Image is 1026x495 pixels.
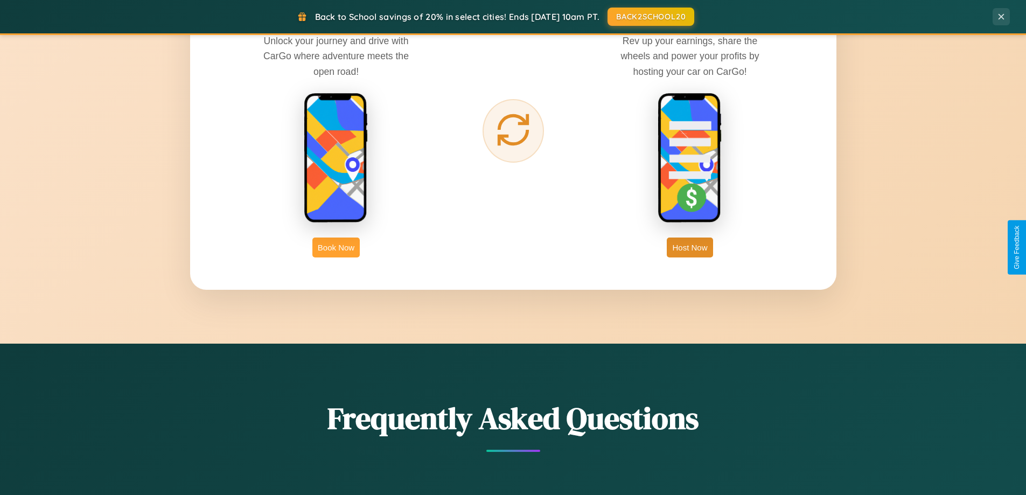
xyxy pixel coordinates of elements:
span: Back to School savings of 20% in select cities! Ends [DATE] 10am PT. [315,11,599,22]
h2: Frequently Asked Questions [190,398,836,439]
p: Unlock your journey and drive with CarGo where adventure meets the open road! [255,33,417,79]
button: Book Now [312,238,360,257]
div: Give Feedback [1013,226,1021,269]
img: rent phone [304,93,368,224]
button: Host Now [667,238,713,257]
img: host phone [658,93,722,224]
button: BACK2SCHOOL20 [608,8,694,26]
p: Rev up your earnings, share the wheels and power your profits by hosting your car on CarGo! [609,33,771,79]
